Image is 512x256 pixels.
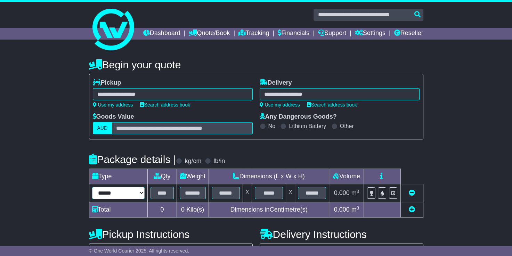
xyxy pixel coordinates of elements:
td: Dimensions (L x W x H) [209,169,329,184]
label: Other [340,123,354,129]
a: Use my address [260,102,300,108]
label: No [268,123,275,129]
span: 0 [181,206,185,213]
a: Support [318,28,346,40]
label: Lithium Battery [289,123,326,129]
span: m [351,206,359,213]
td: x [243,184,252,202]
h4: Package details | [89,154,176,165]
sup: 3 [357,189,359,194]
span: m [351,189,359,196]
span: 0.000 [334,189,350,196]
td: Type [89,169,148,184]
a: Search address book [307,102,357,108]
a: Tracking [238,28,269,40]
label: Pickup [93,79,121,87]
a: Add new item [409,206,415,213]
a: Remove this item [409,189,415,196]
a: Dashboard [143,28,180,40]
a: Financials [278,28,309,40]
label: Delivery [260,79,292,87]
td: Volume [329,169,364,184]
td: Dimensions in Centimetre(s) [209,202,329,217]
label: lb/in [213,157,225,165]
a: Settings [355,28,385,40]
span: 0.000 [334,206,350,213]
label: Goods Value [93,113,134,121]
label: AUD [93,122,112,134]
h4: Begin your quote [89,59,423,70]
a: Search address book [140,102,190,108]
label: kg/cm [185,157,201,165]
h4: Pickup Instructions [89,229,253,240]
td: 0 [148,202,177,217]
span: © One World Courier 2025. All rights reserved. [89,248,189,254]
h4: Delivery Instructions [260,229,423,240]
sup: 3 [357,205,359,211]
label: Any Dangerous Goods? [260,113,337,121]
td: Weight [177,169,209,184]
td: Kilo(s) [177,202,209,217]
td: Qty [148,169,177,184]
a: Use my address [93,102,133,108]
td: x [286,184,295,202]
a: Reseller [394,28,423,40]
a: Quote/Book [189,28,230,40]
td: Total [89,202,148,217]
